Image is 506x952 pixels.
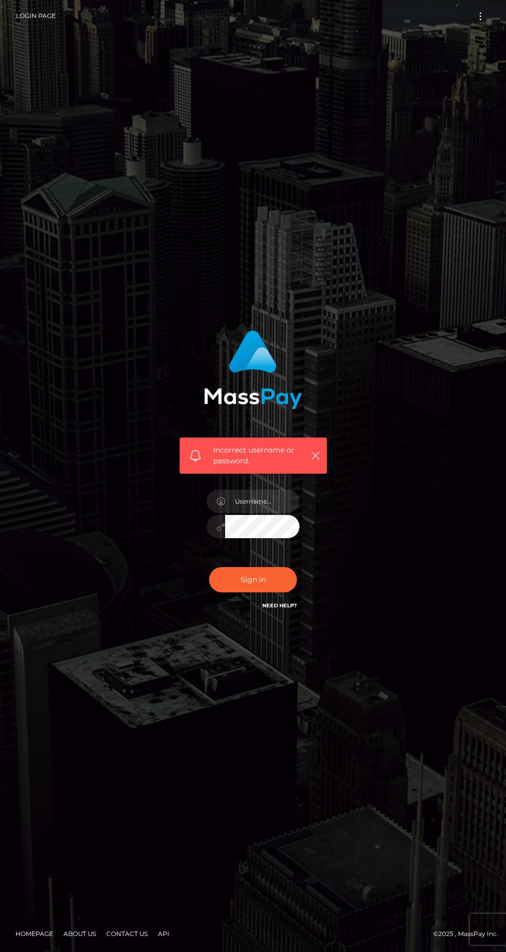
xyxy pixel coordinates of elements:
input: Username... [225,490,299,513]
button: Sign in [209,567,297,592]
img: MassPay Login [204,330,302,409]
a: Login Page [16,5,56,27]
button: Toggle navigation [471,9,490,23]
a: Homepage [11,926,57,942]
a: About Us [59,926,100,942]
div: © 2025 , MassPay Inc. [8,928,498,940]
span: Incorrect username or password. [213,445,305,466]
a: API [154,926,173,942]
a: Contact Us [102,926,152,942]
a: Need Help? [262,602,297,609]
